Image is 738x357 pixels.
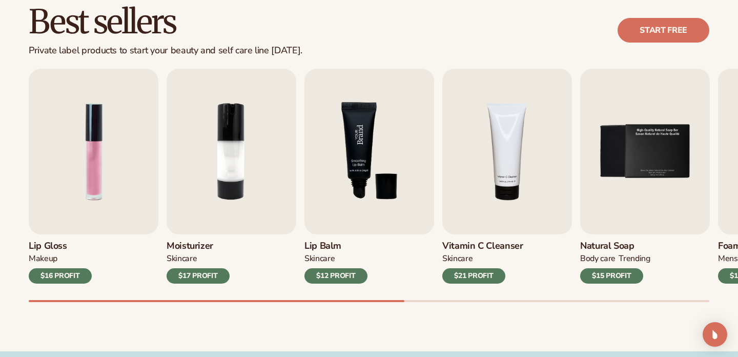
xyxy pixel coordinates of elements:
[29,241,92,252] h3: Lip Gloss
[718,253,738,264] div: mens
[29,268,92,284] div: $16 PROFIT
[580,268,643,284] div: $15 PROFIT
[619,253,650,264] div: TRENDING
[442,268,505,284] div: $21 PROFIT
[304,253,335,264] div: SKINCARE
[304,69,434,234] img: Shopify Image 7
[442,253,473,264] div: Skincare
[167,253,197,264] div: SKINCARE
[304,268,367,284] div: $12 PROFIT
[618,18,709,43] a: Start free
[167,241,230,252] h3: Moisturizer
[167,268,230,284] div: $17 PROFIT
[29,45,302,56] div: Private label products to start your beauty and self care line [DATE].
[580,69,710,284] a: 5 / 9
[442,241,523,252] h3: Vitamin C Cleanser
[442,69,572,284] a: 4 / 9
[580,241,650,252] h3: Natural Soap
[29,5,302,39] h2: Best sellers
[167,69,296,284] a: 2 / 9
[703,322,727,347] div: Open Intercom Messenger
[304,241,367,252] h3: Lip Balm
[29,69,158,284] a: 1 / 9
[304,69,434,284] a: 3 / 9
[580,253,616,264] div: BODY Care
[29,253,57,264] div: MAKEUP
